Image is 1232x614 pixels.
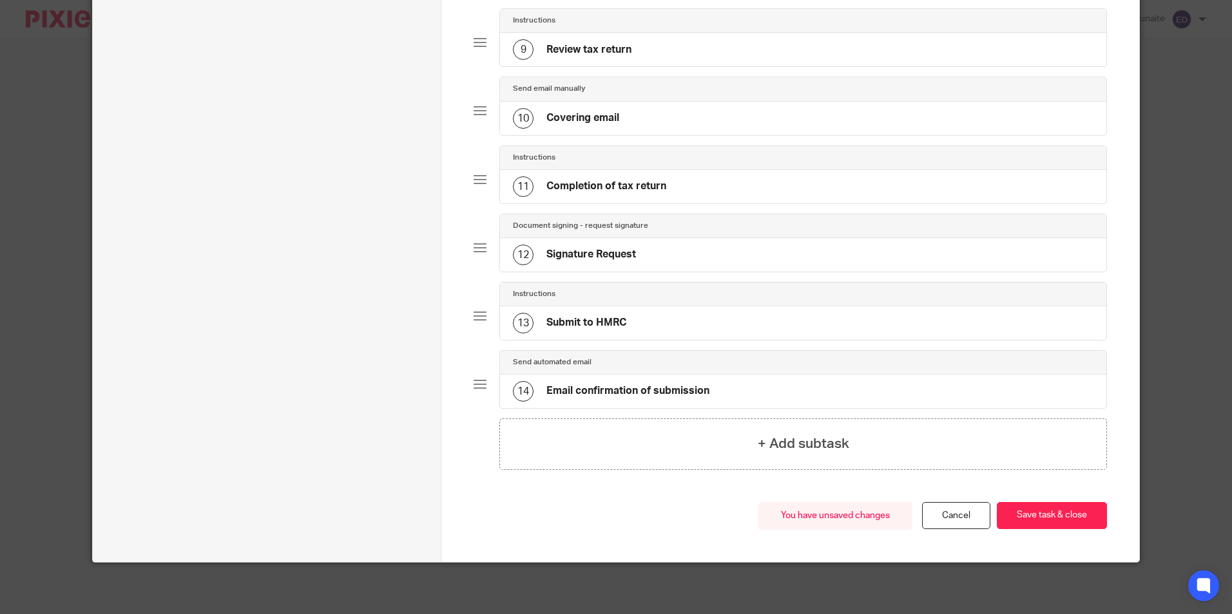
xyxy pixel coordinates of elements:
[546,316,626,330] h4: Submit to HMRC
[513,39,534,60] div: 9
[758,434,849,454] h4: + Add subtask
[546,111,619,125] h4: Covering email
[513,15,555,26] h4: Instructions
[513,245,534,265] div: 12
[513,313,534,333] div: 13
[513,221,648,231] h4: Document signing - request signature
[513,357,592,367] h4: Send automated email
[546,384,709,398] h4: Email confirmation of submission
[513,153,555,163] h4: Instructions
[513,381,534,402] div: 14
[546,248,636,261] h4: Signature Request
[546,180,666,193] h4: Completion of tax return
[513,108,534,129] div: 10
[513,176,534,197] div: 11
[997,502,1107,530] button: Save task & close
[758,502,912,530] div: You have unsaved changes
[546,43,631,57] h4: Review tax return
[513,289,555,299] h4: Instructions
[513,84,585,94] h4: Send email manually
[922,502,990,530] a: Cancel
